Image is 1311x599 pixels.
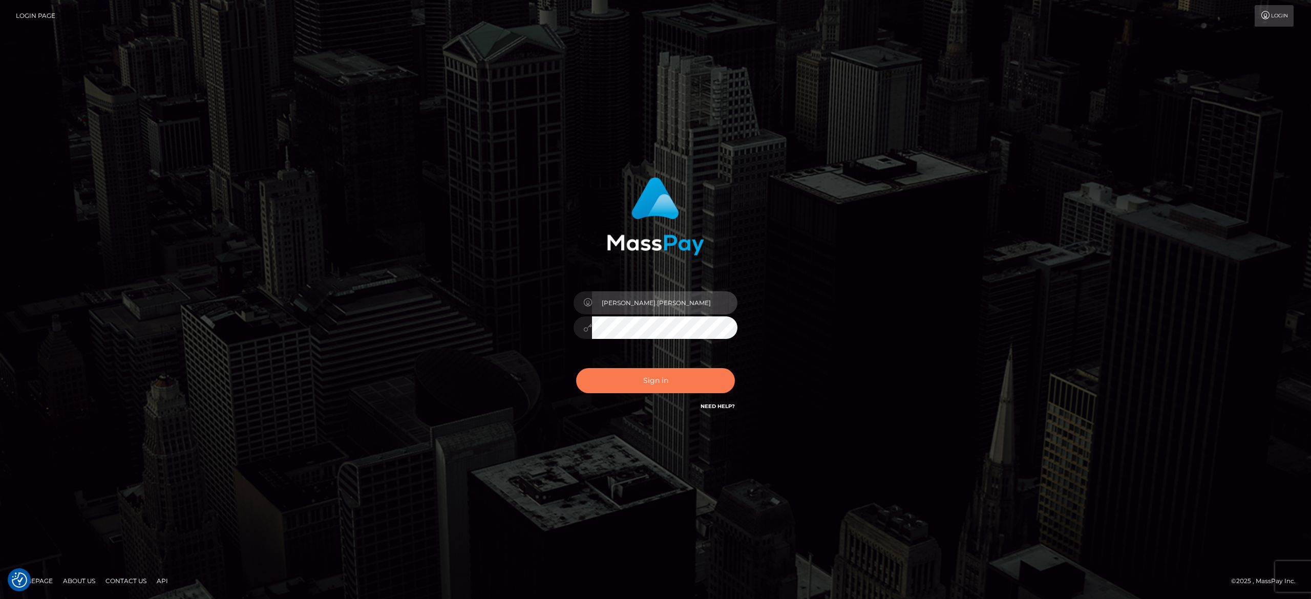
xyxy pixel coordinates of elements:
a: Login [1255,5,1294,27]
button: Sign in [576,368,735,393]
a: API [153,573,172,589]
a: Login Page [16,5,55,27]
div: © 2025 , MassPay Inc. [1231,575,1303,587]
img: Revisit consent button [12,572,27,588]
a: Contact Us [101,573,151,589]
a: Homepage [11,573,57,589]
button: Consent Preferences [12,572,27,588]
a: Need Help? [701,403,735,410]
input: Username... [592,291,737,314]
img: MassPay Login [607,177,704,255]
a: About Us [59,573,99,589]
